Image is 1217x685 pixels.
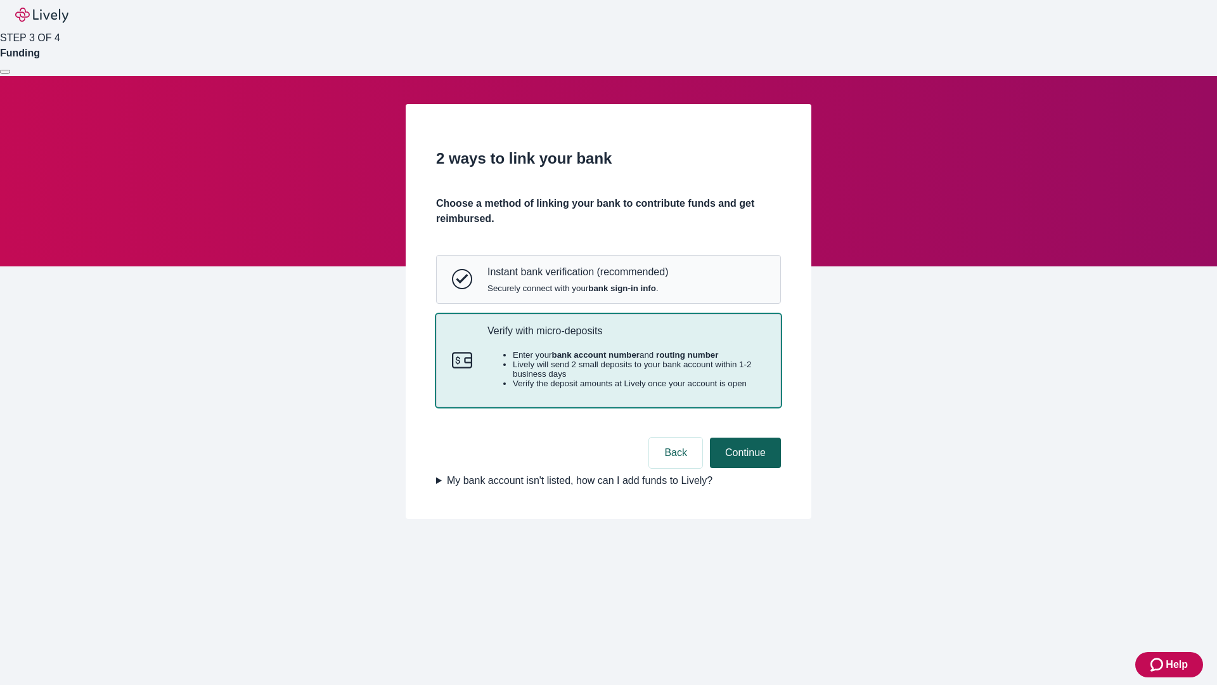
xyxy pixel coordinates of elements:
span: Securely connect with your . [487,284,668,293]
strong: bank sign-in info [588,284,656,293]
li: Verify the deposit amounts at Lively once your account is open [513,379,765,388]
svg: Zendesk support icon [1150,657,1166,672]
strong: bank account number [552,350,640,360]
span: Help [1166,657,1188,672]
button: Micro-depositsVerify with micro-depositsEnter yourbank account numberand routing numberLively wil... [437,315,780,407]
p: Instant bank verification (recommended) [487,266,668,278]
summary: My bank account isn't listed, how can I add funds to Lively? [436,473,781,488]
button: Instant bank verificationInstant bank verification (recommended)Securely connect with yourbank si... [437,256,780,303]
li: Lively will send 2 small deposits to your bank account within 1-2 business days [513,360,765,379]
h4: Choose a method of linking your bank to contribute funds and get reimbursed. [436,196,781,226]
svg: Instant bank verification [452,269,472,289]
strong: routing number [656,350,718,360]
button: Zendesk support iconHelp [1135,652,1203,677]
button: Back [649,438,702,468]
button: Continue [710,438,781,468]
p: Verify with micro-deposits [487,325,765,337]
img: Lively [15,8,68,23]
svg: Micro-deposits [452,350,472,370]
h2: 2 ways to link your bank [436,147,781,170]
li: Enter your and [513,350,765,360]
